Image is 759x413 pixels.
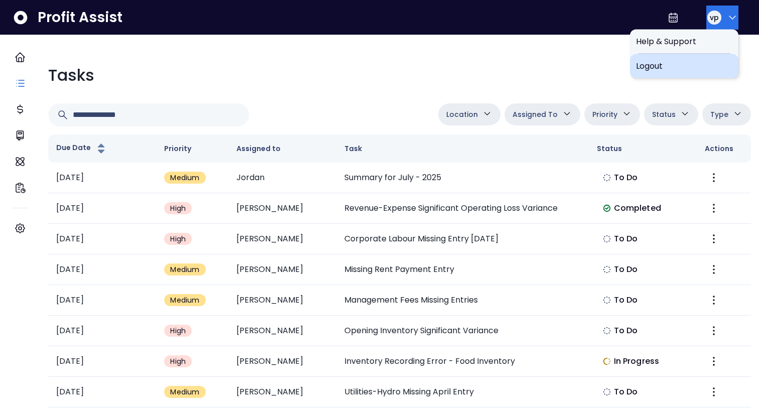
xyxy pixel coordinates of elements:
td: [DATE] [48,163,156,193]
td: Corporate Labour Missing Entry [DATE] [336,224,589,254]
span: vp [710,13,719,23]
td: [DATE] [48,377,156,407]
td: [PERSON_NAME] [228,254,336,285]
button: More [705,352,723,370]
img: todo [603,265,611,273]
th: Status [589,134,697,163]
th: Priority [156,134,228,163]
th: Assigned to [228,134,336,163]
span: To Do [614,386,638,398]
img: completed [603,204,611,212]
span: To Do [614,233,638,245]
button: Due Date [56,143,107,155]
img: todo [603,327,611,335]
span: Type [710,108,728,120]
td: [PERSON_NAME] [228,193,336,224]
span: Medium [170,387,199,397]
span: High [170,234,186,244]
span: Location [446,108,478,120]
img: in-progress [603,357,611,365]
span: High [170,356,186,366]
span: Priority [592,108,617,120]
svg: Search icon [57,109,69,121]
td: [PERSON_NAME] [228,346,336,377]
td: [DATE] [48,254,156,285]
span: Profit Assist [38,9,122,27]
td: [DATE] [48,316,156,346]
span: Help & Support [636,36,732,48]
img: todo [603,296,611,304]
span: Assigned To [513,108,558,120]
th: Task [336,134,589,163]
button: More [705,199,723,217]
span: In Progress [614,355,659,367]
td: [PERSON_NAME] [228,316,336,346]
span: Medium [170,295,199,305]
span: To Do [614,263,638,276]
img: todo [603,174,611,182]
td: [DATE] [48,193,156,224]
button: More [705,322,723,340]
td: Summary for July - 2025 [336,163,589,193]
th: Actions [697,134,751,163]
td: Revenue-Expense Significant Operating Loss Variance [336,193,589,224]
td: Management Fees Missing Entries [336,285,589,316]
p: Tasks [48,63,94,87]
td: [DATE] [48,285,156,316]
button: More [705,169,723,187]
td: [PERSON_NAME] [228,224,336,254]
td: [DATE] [48,224,156,254]
span: To Do [614,294,638,306]
button: More [705,260,723,279]
span: High [170,326,186,336]
td: [PERSON_NAME] [228,377,336,407]
td: Opening Inventory Significant Variance [336,316,589,346]
td: Jordan [228,163,336,193]
span: Medium [170,264,199,274]
td: Utilities-Hydro Missing April Entry [336,377,589,407]
button: More [705,230,723,248]
span: Completed [614,202,661,214]
button: More [705,291,723,309]
span: To Do [614,325,638,337]
span: Status [652,108,676,120]
span: To Do [614,172,638,184]
button: More [705,383,723,401]
img: todo [603,388,611,396]
td: Inventory Recording Error - Food Inventory [336,346,589,377]
td: [DATE] [48,346,156,377]
span: Logout [636,60,732,72]
span: High [170,203,186,213]
span: Medium [170,173,199,183]
img: todo [603,235,611,243]
td: Missing Rent Payment Entry [336,254,589,285]
td: [PERSON_NAME] [228,285,336,316]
